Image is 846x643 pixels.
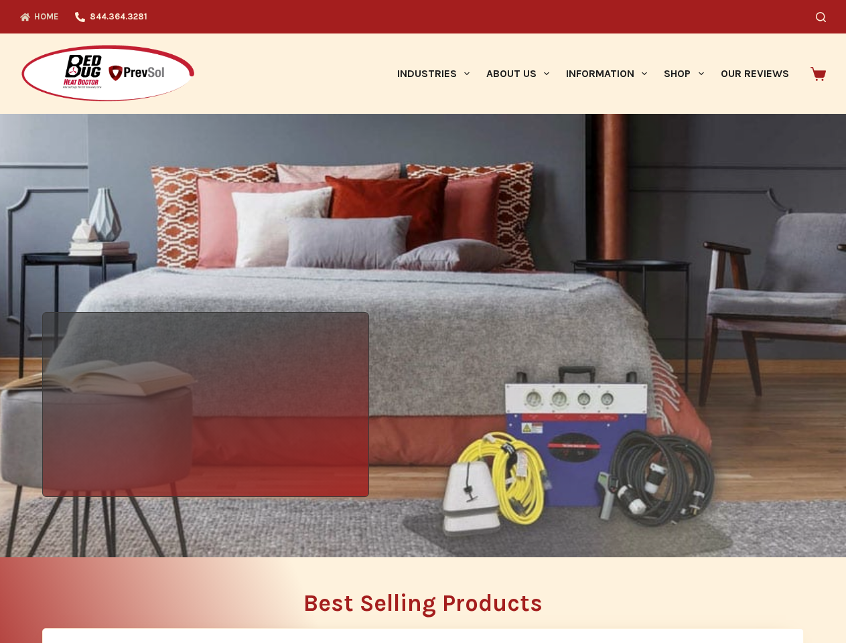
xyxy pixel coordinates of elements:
[656,33,712,114] a: Shop
[478,33,557,114] a: About Us
[389,33,797,114] nav: Primary
[816,12,826,22] button: Search
[42,591,804,615] h2: Best Selling Products
[389,33,478,114] a: Industries
[558,33,656,114] a: Information
[20,44,196,104] img: Prevsol/Bed Bug Heat Doctor
[712,33,797,114] a: Our Reviews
